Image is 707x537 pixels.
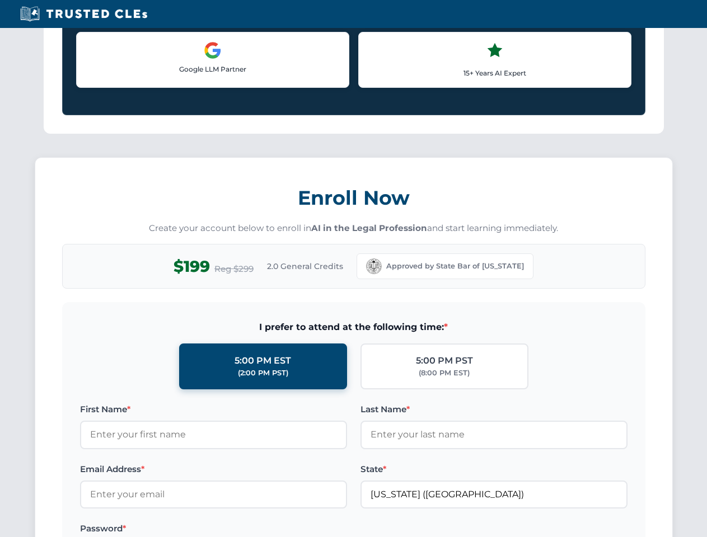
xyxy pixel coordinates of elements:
img: California Bar [366,258,382,274]
p: Create your account below to enroll in and start learning immediately. [62,222,645,235]
label: First Name [80,403,347,416]
div: (2:00 PM PST) [238,368,288,379]
label: Last Name [360,403,628,416]
p: Google LLM Partner [86,64,340,74]
strong: AI in the Legal Profession [311,223,427,233]
div: (8:00 PM EST) [419,368,470,379]
span: Approved by State Bar of [US_STATE] [386,261,524,272]
label: Email Address [80,463,347,476]
input: Enter your last name [360,421,628,449]
input: California (CA) [360,481,628,508]
p: 15+ Years AI Expert [368,68,622,78]
span: I prefer to attend at the following time: [80,320,628,335]
div: 5:00 PM PST [416,354,473,368]
h3: Enroll Now [62,180,645,215]
span: $199 [174,254,210,279]
span: 2.0 General Credits [267,260,343,272]
img: Google [204,41,222,59]
img: Trusted CLEs [17,6,151,22]
input: Enter your email [80,481,347,508]
span: Reg $299 [214,262,254,276]
div: 5:00 PM EST [235,354,291,368]
input: Enter your first name [80,421,347,449]
label: Password [80,522,347,535]
label: State [360,463,628,476]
